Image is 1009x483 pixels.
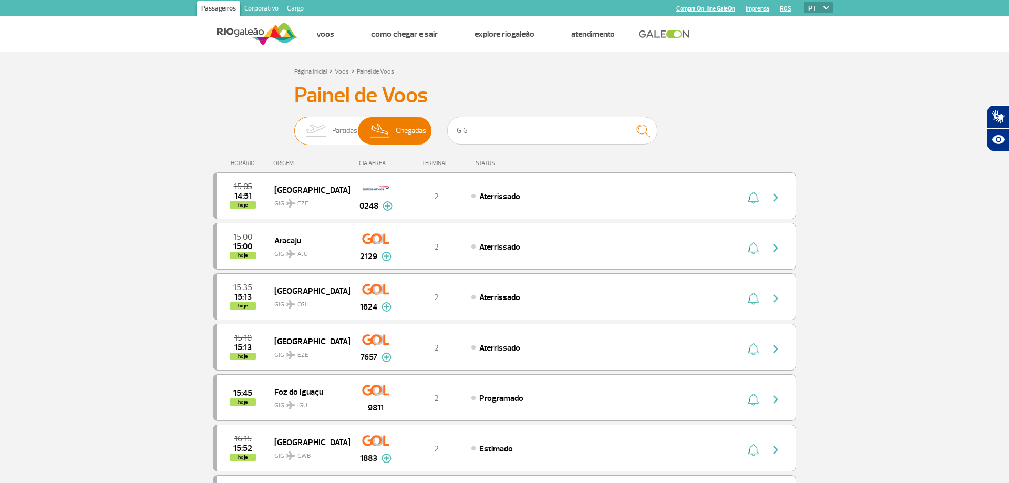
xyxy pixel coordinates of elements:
[470,160,556,167] div: STATUS
[748,393,759,406] img: sino-painel-voo.svg
[297,351,308,360] span: EZE
[987,105,1009,151] div: Plugin de acessibilidade da Hand Talk.
[368,402,384,414] span: 9811
[434,393,439,404] span: 2
[396,117,426,145] span: Chegadas
[233,389,252,397] span: 2025-09-30 15:45:00
[479,242,520,252] span: Aterrissado
[361,351,377,364] span: 7657
[234,435,252,443] span: 2025-09-30 16:15:00
[357,68,394,76] a: Painel de Voos
[329,65,333,77] a: >
[230,353,256,360] span: hoje
[286,351,295,359] img: destiny_airplane.svg
[274,284,342,297] span: [GEOGRAPHIC_DATA]
[274,294,342,310] span: GIG
[769,444,782,456] img: seta-direita-painel-voo.svg
[769,292,782,305] img: seta-direita-painel-voo.svg
[230,454,256,461] span: hoje
[274,193,342,209] span: GIG
[294,68,327,76] a: Página Inicial
[240,1,283,18] a: Corporativo
[335,68,349,76] a: Voos
[769,242,782,254] img: seta-direita-painel-voo.svg
[748,191,759,204] img: sino-painel-voo.svg
[274,334,342,348] span: [GEOGRAPHIC_DATA]
[230,398,256,406] span: hoje
[316,29,334,39] a: Voos
[571,29,615,39] a: Atendimento
[447,117,657,145] input: Voo, cidade ou cia aérea
[987,128,1009,151] button: Abrir recursos assistivos.
[274,395,342,410] span: GIG
[748,242,759,254] img: sino-painel-voo.svg
[475,29,534,39] a: Explore RIOgaleão
[780,5,791,12] a: RQS
[748,343,759,355] img: sino-painel-voo.svg
[297,250,308,259] span: AJU
[479,343,520,353] span: Aterrissado
[234,344,252,351] span: 2025-09-30 15:13:43
[274,183,342,197] span: [GEOGRAPHIC_DATA]
[297,401,307,410] span: IGU
[382,454,392,463] img: mais-info-painel-voo.svg
[273,160,350,167] div: ORIGEM
[746,5,769,12] a: Imprensa
[286,401,295,409] img: destiny_airplane.svg
[987,105,1009,128] button: Abrir tradutor de língua de sinais.
[479,292,520,303] span: Aterrissado
[360,452,377,465] span: 1883
[286,250,295,258] img: destiny_airplane.svg
[294,83,715,109] h3: Painel de Voos
[230,252,256,259] span: hoje
[359,200,378,212] span: 0248
[332,117,357,145] span: Partidas
[360,250,377,263] span: 2129
[230,302,256,310] span: hoje
[769,343,782,355] img: seta-direita-painel-voo.svg
[748,444,759,456] img: sino-painel-voo.svg
[382,252,392,261] img: mais-info-painel-voo.svg
[748,292,759,305] img: sino-painel-voo.svg
[233,243,252,250] span: 2025-09-30 15:00:46
[216,160,273,167] div: HORÁRIO
[479,393,523,404] span: Programado
[349,160,402,167] div: CIA AÉREA
[351,65,355,77] a: >
[234,334,252,342] span: 2025-09-30 15:10:00
[297,199,308,209] span: EZE
[286,300,295,309] img: destiny_airplane.svg
[769,393,782,406] img: seta-direita-painel-voo.svg
[274,233,342,247] span: Aracaju
[286,451,295,460] img: destiny_airplane.svg
[402,160,470,167] div: TERMINAL
[434,242,439,252] span: 2
[197,1,240,18] a: Passageiros
[299,117,332,145] img: slider-embarque
[434,343,439,353] span: 2
[676,5,735,12] a: Compra On-line GaleOn
[286,199,295,208] img: destiny_airplane.svg
[233,445,252,452] span: 2025-09-30 15:52:00
[274,345,342,360] span: GIG
[382,353,392,362] img: mais-info-painel-voo.svg
[360,301,377,313] span: 1624
[233,284,252,291] span: 2025-09-30 15:35:00
[769,191,782,204] img: seta-direita-painel-voo.svg
[382,302,392,312] img: mais-info-painel-voo.svg
[434,191,439,202] span: 2
[365,117,396,145] img: slider-desembarque
[479,444,513,454] span: Estimado
[233,233,252,241] span: 2025-09-30 15:00:00
[274,385,342,398] span: Foz do Iguaçu
[274,446,342,461] span: GIG
[434,444,439,454] span: 2
[274,244,342,259] span: GIG
[274,435,342,449] span: [GEOGRAPHIC_DATA]
[371,29,438,39] a: Como chegar e sair
[434,292,439,303] span: 2
[297,300,309,310] span: CGH
[234,293,252,301] span: 2025-09-30 15:13:00
[234,192,252,200] span: 2025-09-30 14:51:02
[283,1,308,18] a: Cargo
